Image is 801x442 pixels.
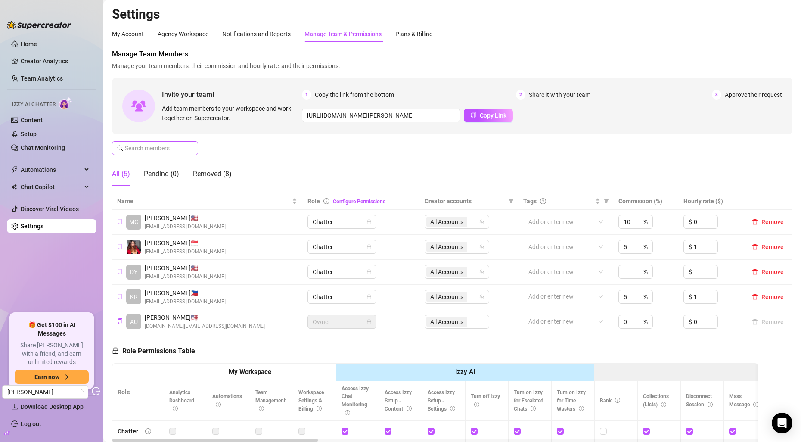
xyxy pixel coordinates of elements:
th: Commission (%) [613,193,678,210]
span: team [479,219,484,224]
span: Add team members to your workspace and work together on Supercreator. [162,104,298,123]
span: delete [752,269,758,275]
span: [EMAIL_ADDRESS][DOMAIN_NAME] [145,248,226,256]
span: info-circle [216,402,221,407]
span: info-circle [345,410,350,415]
th: Name [112,193,302,210]
span: 3 [712,90,721,100]
span: copy [470,112,476,118]
span: All Accounts [426,242,467,252]
button: Earn nowarrow-right [15,370,89,384]
span: info-circle [708,402,713,407]
a: Configure Permissions [333,199,385,205]
span: Role [307,198,320,205]
span: delete [752,244,758,250]
span: Remove [761,243,784,250]
span: Manage Team Members [112,49,792,59]
button: Remove [748,317,787,327]
span: Disconnect Session [686,393,713,408]
span: search [117,145,123,151]
span: Team Management [255,389,286,412]
span: copy [117,219,123,224]
button: Copy Teammate ID [117,318,123,325]
span: Share [PERSON_NAME] with a friend, and earn unlimited rewards [15,341,89,367]
span: Access Izzy - Chat Monitoring [342,386,372,416]
strong: Izzy AI [455,368,475,376]
span: [EMAIL_ADDRESS][DOMAIN_NAME] [145,223,226,231]
button: Copy Teammate ID [117,293,123,300]
button: Remove [748,267,787,277]
span: download [11,403,18,410]
th: Role [112,364,164,421]
span: loading [78,389,84,395]
div: Manage Team & Permissions [304,29,382,39]
span: 2 [516,90,525,100]
span: Turn on Izzy for Time Wasters [557,389,586,412]
span: All Accounts [426,267,467,277]
span: [DOMAIN_NAME][EMAIL_ADDRESS][DOMAIN_NAME] [145,322,265,330]
span: Copy the link from the bottom [315,90,394,100]
strong: My Workspace [229,368,271,376]
span: Turn off Izzy [471,393,500,408]
span: copy [117,244,123,249]
span: team [479,244,484,249]
span: Remove [761,218,784,225]
span: Chat Copilot [21,180,82,194]
button: Remove [748,217,787,227]
div: Plans & Billing [395,29,433,39]
span: info-circle [173,406,178,411]
span: lock [366,269,372,274]
span: Chatter [313,290,371,303]
span: info-circle [407,406,412,411]
span: build [4,430,10,436]
button: Copy Teammate ID [117,219,123,225]
span: filter [507,195,515,208]
span: Workspace Settings & Billing [298,389,324,412]
span: lock [366,219,372,224]
span: All Accounts [430,267,463,277]
span: Invite your team! [162,89,302,100]
button: Copy Link [464,109,513,122]
div: Pending (0) [144,169,179,179]
span: info-circle [317,406,322,411]
span: info-circle [259,406,264,411]
span: Access Izzy Setup - Settings [428,389,455,412]
button: Remove [748,242,787,252]
span: thunderbolt [11,166,18,173]
span: lock [112,347,119,354]
span: Turn on Izzy for Escalated Chats [514,389,543,412]
span: [EMAIL_ADDRESS][DOMAIN_NAME] [145,273,226,281]
button: Remove [748,292,787,302]
div: Removed (8) [193,169,232,179]
h2: Settings [112,6,792,22]
span: Chatter [313,240,371,253]
span: delete [752,219,758,225]
span: Name [117,196,290,206]
span: Remove [761,268,784,275]
button: Copy Teammate ID [117,243,123,250]
span: info-circle [323,198,329,204]
span: Earn now [34,374,59,380]
span: Chatter [313,265,371,278]
span: Creator accounts [425,196,505,206]
span: team [479,294,484,299]
a: Content [21,117,43,124]
span: Share it with your team [529,90,590,100]
span: All Accounts [430,217,463,227]
span: info-circle [450,406,455,411]
span: Automations [212,393,242,408]
a: Log out [21,420,41,427]
div: Notifications and Reports [222,29,291,39]
div: Agency Workspace [158,29,208,39]
span: [PERSON_NAME] 🇺🇸 [145,213,226,223]
img: logo-BBDzfeDw.svg [7,21,71,29]
span: Tags [523,196,537,206]
span: [PERSON_NAME] 🇸🇬 [145,238,226,248]
span: arrow-right [63,374,69,380]
span: All Accounts [426,217,467,227]
span: lock [366,294,372,299]
span: copy [117,269,123,274]
span: question-circle [540,198,546,204]
span: [PERSON_NAME] 🇺🇸 [145,313,265,322]
div: All (5) [112,169,130,179]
